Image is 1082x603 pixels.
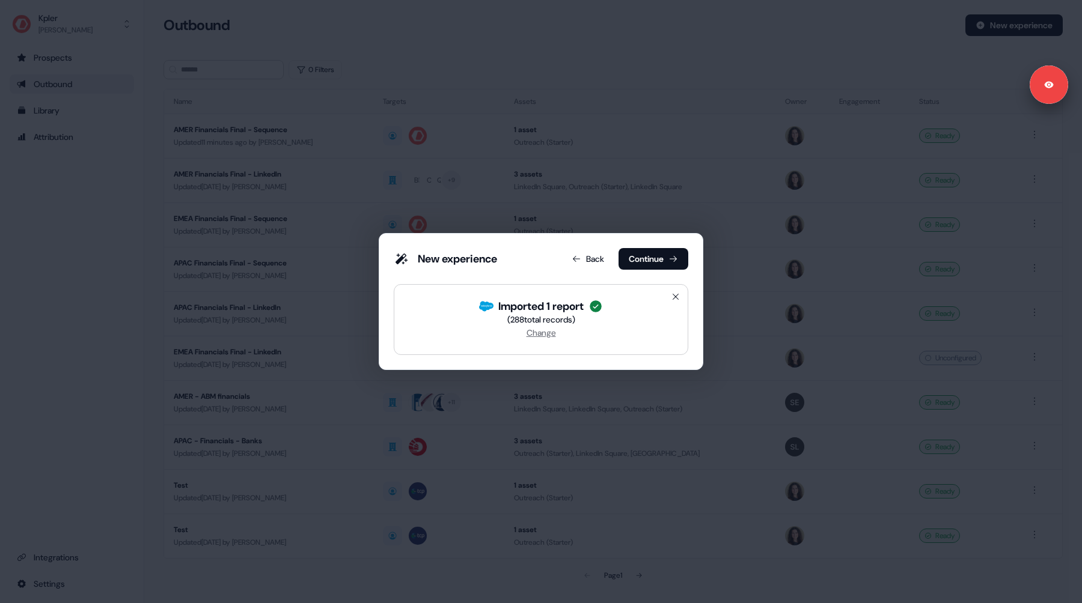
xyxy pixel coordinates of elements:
[562,248,614,270] button: Back
[507,314,575,326] div: ( 288 total records)
[619,248,688,270] button: Continue
[527,326,556,340] button: Change
[527,327,556,338] span: Change
[546,299,584,314] b: 1 report
[498,299,584,314] div: Imported
[418,252,497,266] div: New experience
[668,289,683,304] button: clear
